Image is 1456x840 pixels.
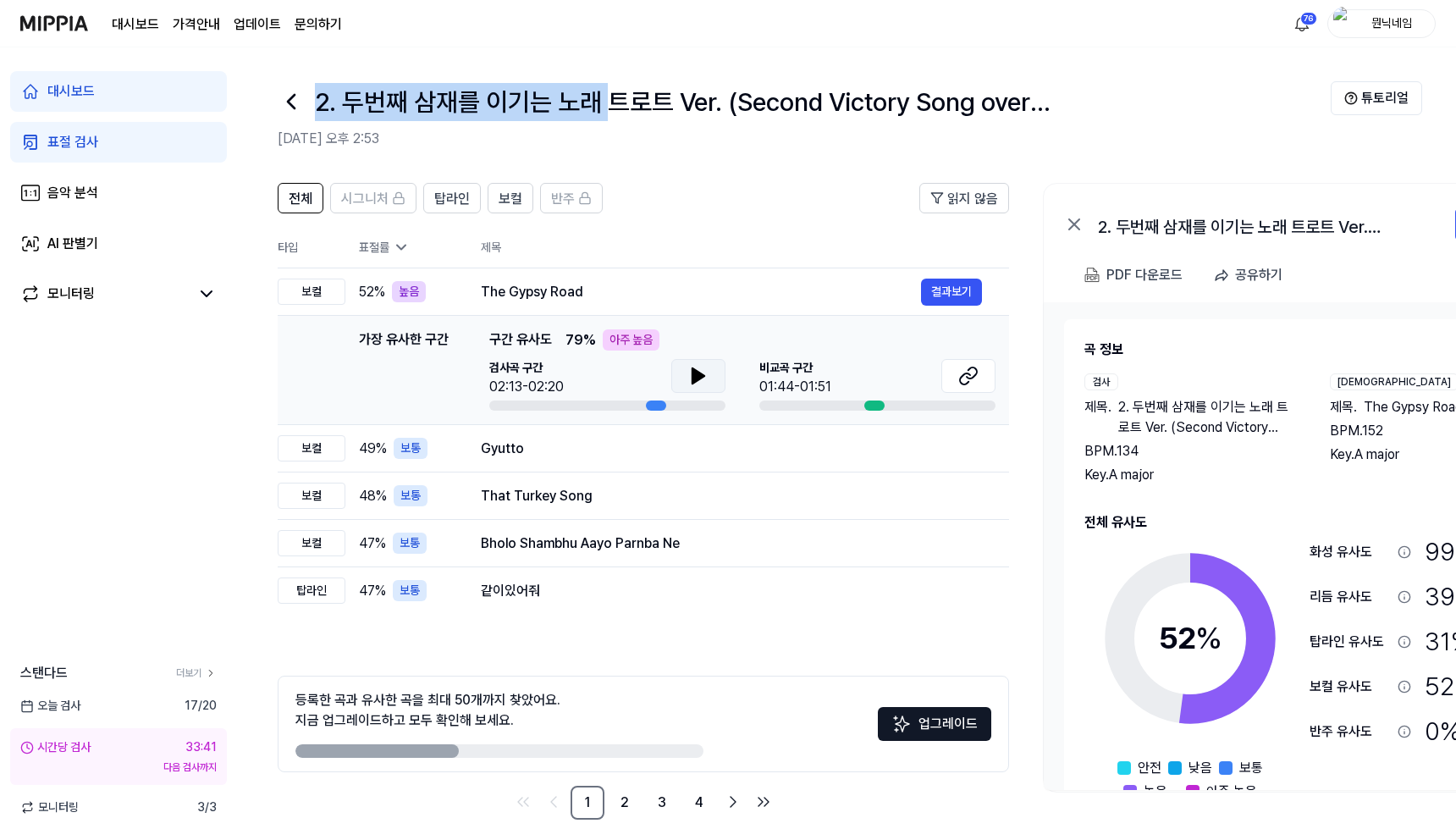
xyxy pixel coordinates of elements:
[540,788,567,815] a: Go to previous page
[1327,9,1436,38] button: profile뭔닉네임
[20,760,217,775] div: 다음 검사까지
[1206,258,1296,292] button: 공유하기
[1292,14,1312,34] img: 알림
[434,189,470,209] span: 탑라인
[295,14,342,35] a: 문의하기
[645,786,679,820] a: 3
[571,786,604,820] a: 1
[1344,91,1358,105] img: Help
[176,666,217,681] a: 더보기
[1239,758,1263,778] span: 보통
[1310,587,1391,607] div: 리듬 유사도
[1310,721,1391,742] div: 반주 유사도
[278,435,345,461] div: 보컬
[1084,397,1111,438] span: 제목 .
[315,83,1087,121] h1: 2. 두번째 삼재를 이기는 노래 트로트 Ver. (Second Victory Song over Samjae Trot Ver.)
[185,697,217,715] span: 17 / 20
[499,189,522,209] span: 보컬
[759,377,831,397] div: 01:44-01:51
[481,533,982,554] div: Bholo Shambhu Aayo Parnba Ne
[489,359,564,377] span: 검사곡 구간
[481,486,982,506] div: That Turkey Song
[278,483,345,509] div: 보컬
[185,738,217,756] div: 33:41
[1106,264,1183,286] div: PDF 다운로드
[20,738,91,756] div: 시간당 검사
[394,438,427,459] div: 보통
[682,786,716,820] a: 4
[278,530,345,556] div: 보컬
[234,14,281,35] a: 업데이트
[947,189,998,209] span: 읽지 않음
[20,663,68,683] span: 스탠다드
[393,533,427,554] div: 보통
[1310,677,1391,697] div: 보컬 유사도
[278,183,323,213] button: 전체
[1235,264,1282,286] div: 공유하기
[603,329,659,351] div: 아주 높음
[488,183,533,213] button: 보컬
[1081,258,1186,292] button: PDF 다운로드
[1118,397,1296,438] span: 2. 두번째 삼재를 이기는 노래 트로트 Ver. (Second Victory Song over [PERSON_NAME] Ver.)
[393,580,427,601] div: 보통
[1310,632,1391,652] div: 탑라인 유사도
[47,234,98,254] div: AI 판별기
[1189,758,1212,778] span: 낮음
[20,799,79,816] span: 모니터링
[891,714,912,734] img: Sparkles
[278,786,1009,820] nav: pagination
[878,721,991,738] a: Sparkles업그레이드
[489,377,564,397] div: 02:13-02:20
[1144,782,1167,802] span: 높음
[47,132,98,152] div: 표절 검사
[20,284,190,304] a: 모니터링
[1310,542,1391,562] div: 화성 유사도
[359,239,454,257] div: 표절률
[1098,214,1437,235] div: 2. 두번째 삼재를 이기는 노래 트로트 Ver. (Second Victory Song over [PERSON_NAME] Ver.)
[47,284,95,304] div: 모니터링
[489,329,552,351] span: 구간 유사도
[1331,81,1422,115] button: 튜토리얼
[10,173,227,213] a: 음악 분석
[278,279,345,305] div: 보컬
[1330,397,1357,417] span: 제목 .
[278,577,345,604] div: 탑라인
[1333,7,1354,41] img: profile
[359,581,386,601] span: 47 %
[1084,373,1118,390] div: 검사
[1195,620,1222,656] span: %
[1084,465,1296,485] div: Key. A major
[1084,441,1296,461] div: BPM. 134
[1300,12,1317,25] div: 76
[359,282,385,302] span: 52 %
[551,189,575,209] span: 반주
[278,227,345,268] th: 타입
[359,533,386,554] span: 47 %
[359,486,387,506] span: 48 %
[112,14,159,35] a: 대시보드
[278,129,1331,149] h2: [DATE] 오후 2:53
[1159,616,1222,661] div: 52
[341,189,389,209] span: 시그니처
[510,788,537,815] a: Go to first page
[47,81,95,102] div: 대시보드
[359,439,387,459] span: 49 %
[10,224,227,264] a: AI 판별기
[423,183,481,213] button: 탑라인
[750,788,777,815] a: Go to last page
[608,786,642,820] a: 2
[1206,782,1257,802] span: 아주 높음
[921,279,982,306] button: 결과보기
[565,330,596,351] span: 79 %
[173,14,220,35] button: 가격안내
[759,359,831,377] span: 비교곡 구간
[20,697,80,715] span: 오늘 검사
[330,183,416,213] button: 시그니처
[289,189,312,209] span: 전체
[197,799,217,816] span: 3 / 3
[394,485,427,506] div: 보통
[878,707,991,741] button: 업그레이드
[481,581,982,601] div: 같이있어줘
[392,281,426,302] div: 높음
